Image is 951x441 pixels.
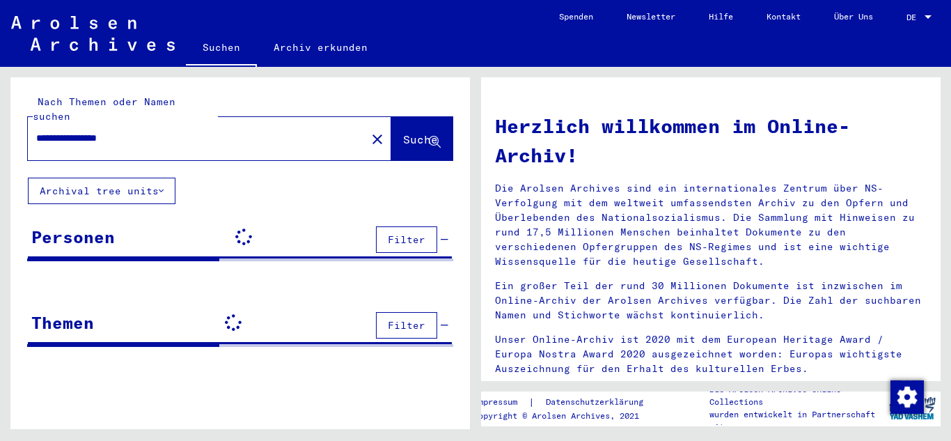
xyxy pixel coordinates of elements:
[906,13,922,22] span: DE
[376,226,437,253] button: Filter
[388,233,425,246] span: Filter
[535,395,660,410] a: Datenschutzerklärung
[31,224,115,249] div: Personen
[495,181,927,269] p: Die Arolsen Archives sind ein internationales Zentrum über NS-Verfolgung mit dem weltweit umfasse...
[709,408,883,433] p: wurden entwickelt in Partnerschaft mit
[473,395,528,410] a: Impressum
[403,132,438,146] span: Suche
[376,312,437,339] button: Filter
[186,31,257,67] a: Suchen
[31,310,94,335] div: Themen
[369,131,386,148] mat-icon: close
[473,410,660,422] p: Copyright © Arolsen Archives, 2021
[11,16,175,51] img: Arolsen_neg.svg
[886,391,938,426] img: yv_logo.png
[495,332,927,376] p: Unser Online-Archiv ist 2020 mit dem European Heritage Award / Europa Nostra Award 2020 ausgezeic...
[890,380,924,414] img: Zustimmung ändern
[709,383,883,408] p: Die Arolsen Archives Online-Collections
[28,178,175,204] button: Archival tree units
[391,117,453,160] button: Suche
[33,95,175,123] mat-label: Nach Themen oder Namen suchen
[363,125,391,153] button: Clear
[388,319,425,332] span: Filter
[495,111,927,170] h1: Herzlich willkommen im Online-Archiv!
[473,395,660,410] div: |
[495,279,927,323] p: Ein großer Teil der rund 30 Millionen Dokumente ist inzwischen im Online-Archiv der Arolsen Archi...
[257,31,384,64] a: Archiv erkunden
